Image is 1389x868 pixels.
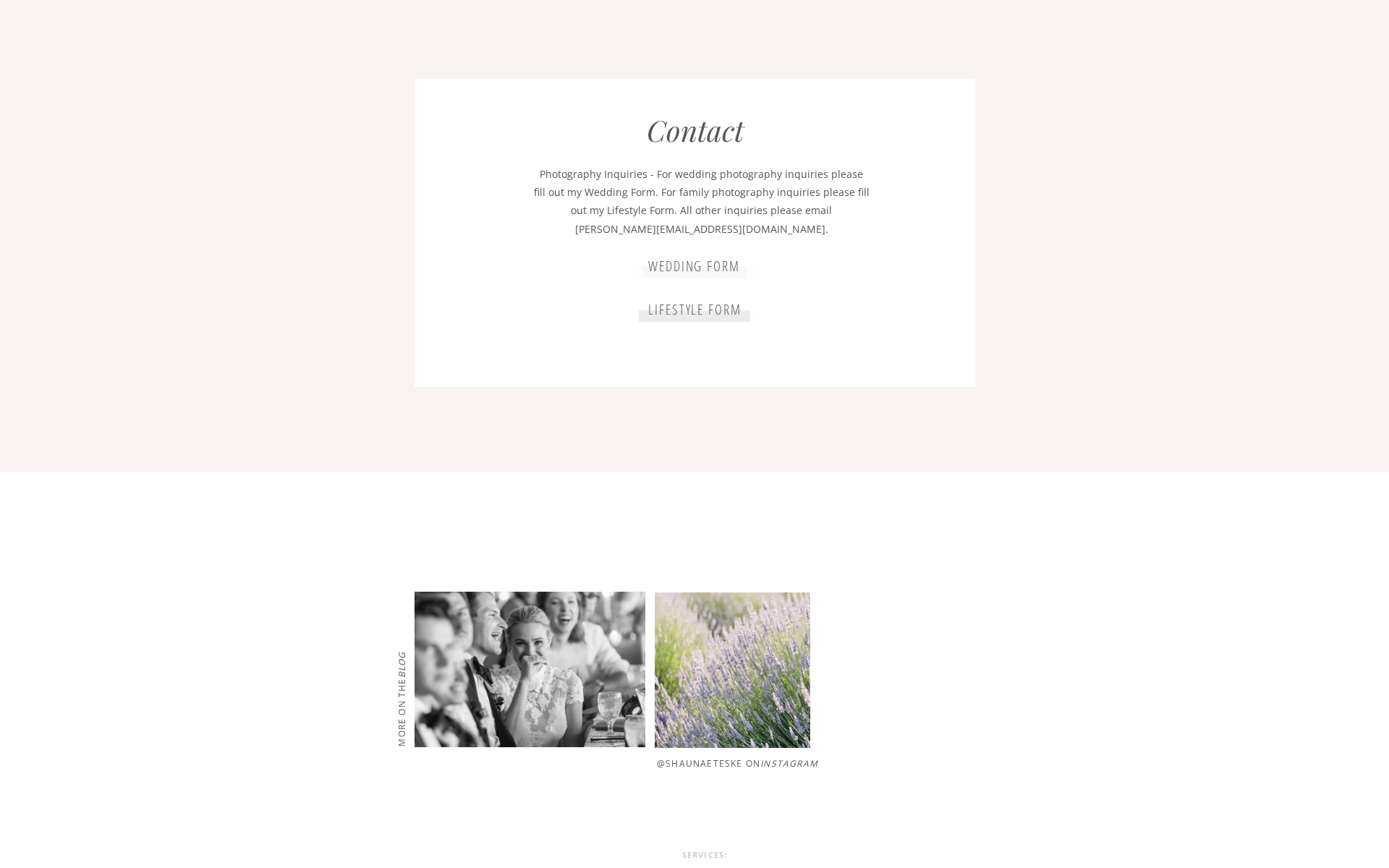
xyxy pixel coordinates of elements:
[657,756,940,770] a: @shaunaeteske onInstagram
[639,113,751,148] h2: Contact
[396,651,408,678] i: blog
[394,595,408,746] a: more on theblog
[640,302,749,317] a: lifestyle form
[760,757,818,770] i: Instagram
[394,595,408,746] p: more on the
[657,756,940,770] p: @shaunaeteske on
[642,258,746,273] a: wedding form
[533,165,870,240] p: Photography Inquiries - For wedding photography inquiries please fill out my Wedding Form. For fa...
[682,849,727,860] b: services:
